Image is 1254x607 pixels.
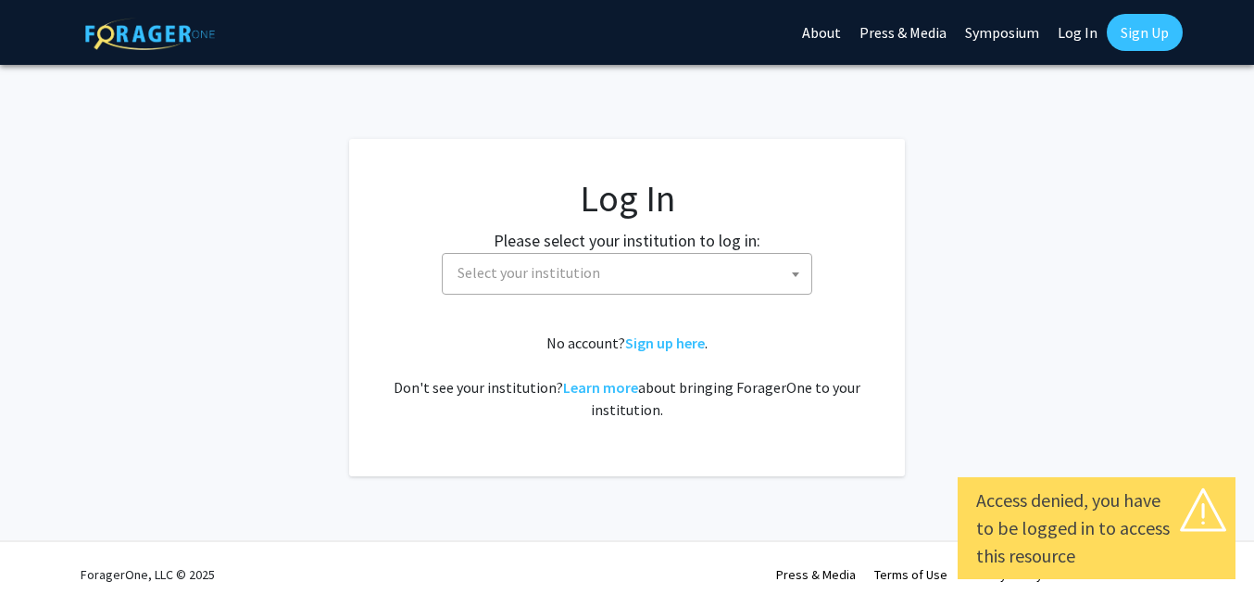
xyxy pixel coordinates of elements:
a: Sign up here [625,334,705,352]
div: ForagerOne, LLC © 2025 [81,542,215,607]
a: Learn more about bringing ForagerOne to your institution [563,378,638,397]
img: ForagerOne Logo [85,18,215,50]
label: Please select your institution to log in: [494,228,760,253]
span: Select your institution [442,253,812,295]
div: Access denied, you have to be logged in to access this resource [976,487,1217,570]
span: Select your institution [450,254,811,292]
h1: Log In [386,176,868,221]
a: Terms of Use [874,566,947,583]
span: Select your institution [458,263,600,282]
a: Sign Up [1107,14,1183,51]
div: No account? . Don't see your institution? about bringing ForagerOne to your institution. [386,332,868,421]
a: Press & Media [776,566,856,583]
